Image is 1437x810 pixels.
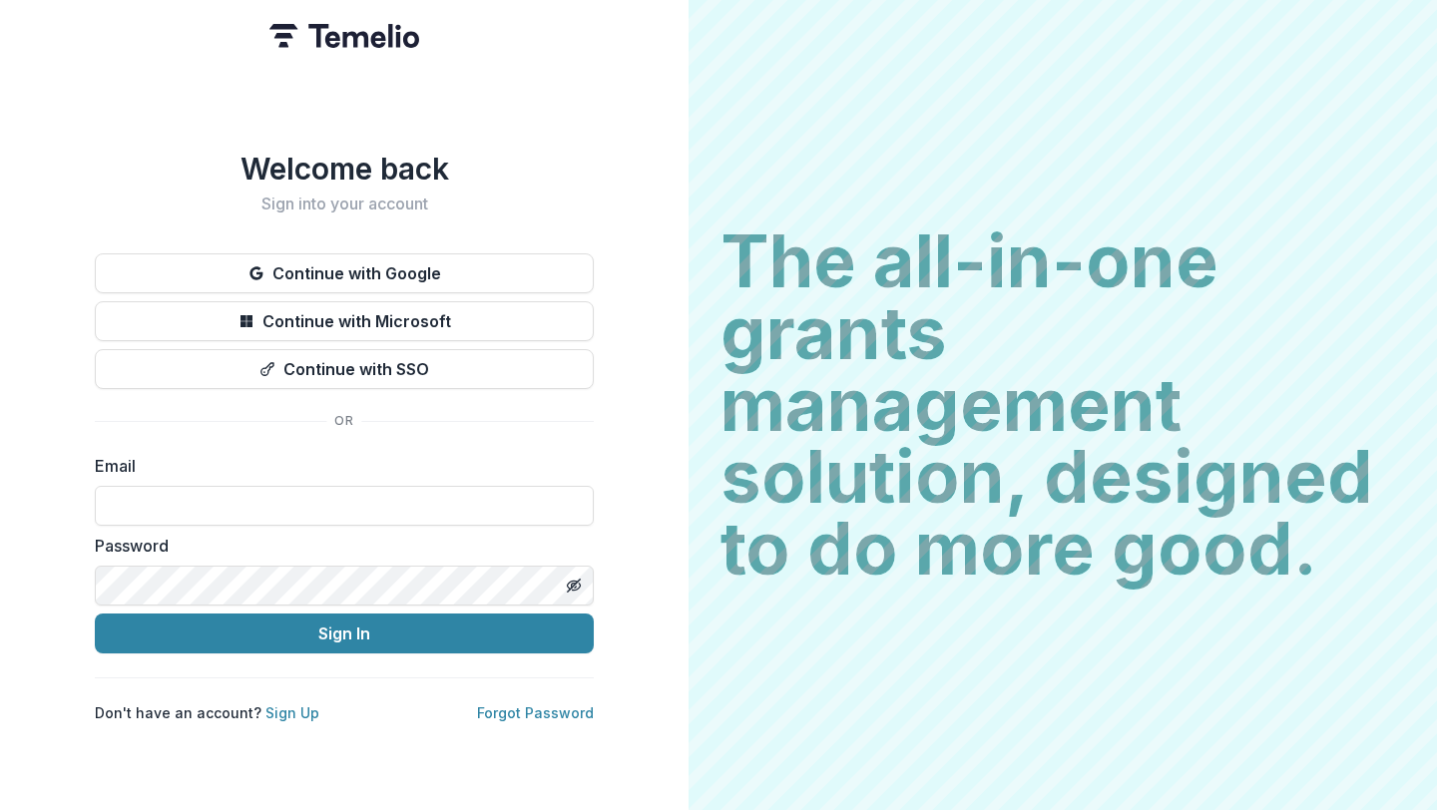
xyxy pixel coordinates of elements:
[95,195,594,213] h2: Sign into your account
[95,349,594,389] button: Continue with SSO
[95,613,594,653] button: Sign In
[477,704,594,721] a: Forgot Password
[95,151,594,187] h1: Welcome back
[95,301,594,341] button: Continue with Microsoft
[95,534,582,558] label: Password
[558,570,590,602] button: Toggle password visibility
[265,704,319,721] a: Sign Up
[269,24,419,48] img: Temelio
[95,702,319,723] p: Don't have an account?
[95,454,582,478] label: Email
[95,253,594,293] button: Continue with Google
